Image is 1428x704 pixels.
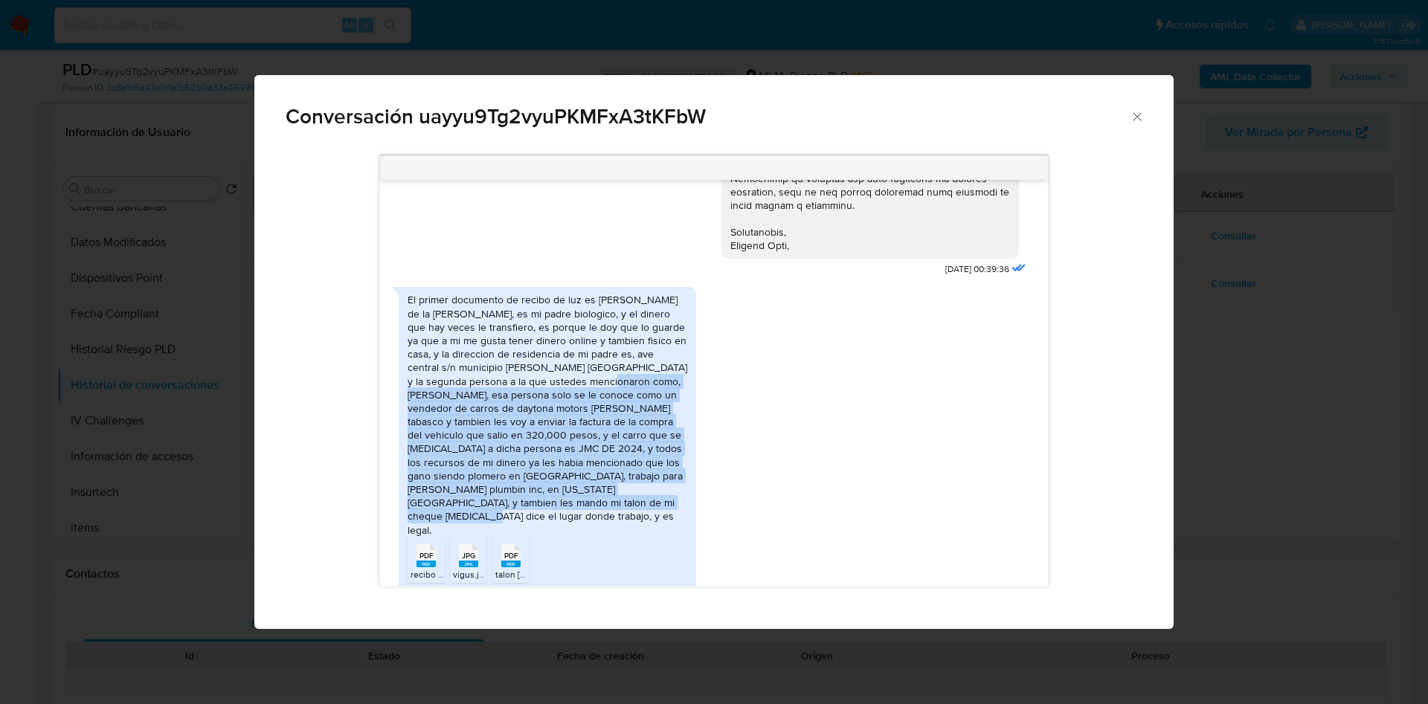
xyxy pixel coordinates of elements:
[945,263,1009,276] span: [DATE] 00:39:36
[411,568,521,581] span: recibo de luz de mexico.pdf
[495,568,602,581] span: talon [PERSON_NAME].pdf
[462,551,475,561] span: JPG
[254,75,1174,630] div: Comunicación
[286,106,1130,127] span: Conversación uayyu9Tg2vyuPKMFxA3tKFbW
[419,551,434,561] span: PDF
[408,293,687,536] div: El primer documento de recibo de luz es [PERSON_NAME] de la [PERSON_NAME], es mi padre biologico,...
[1130,109,1143,123] button: Cerrar
[504,551,518,561] span: PDF
[453,568,489,581] span: vigus.jpg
